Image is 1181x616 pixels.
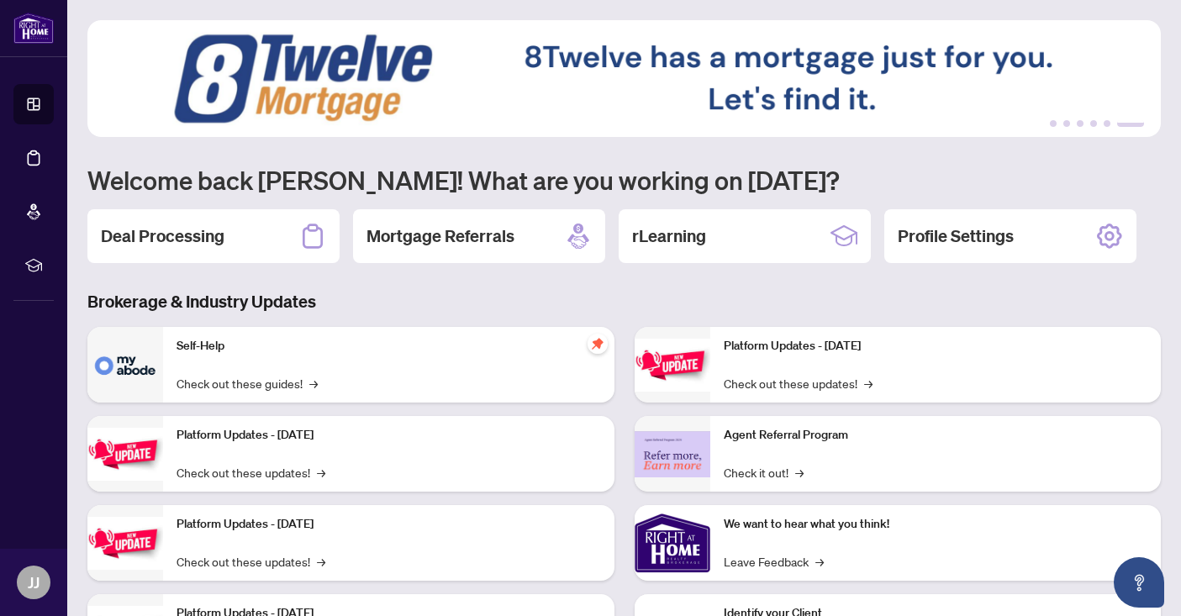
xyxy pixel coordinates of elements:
span: → [317,463,325,482]
span: → [309,374,318,392]
img: Self-Help [87,327,163,403]
h2: Mortgage Referrals [366,224,514,248]
img: Slide 5 [87,20,1161,137]
p: We want to hear what you think! [724,515,1148,534]
a: Check it out!→ [724,463,804,482]
img: logo [13,13,54,44]
p: Self-Help [177,337,601,355]
p: Agent Referral Program [724,426,1148,445]
span: → [864,374,873,392]
img: Platform Updates - September 16, 2025 [87,428,163,481]
button: 3 [1077,120,1083,127]
span: pushpin [588,334,608,354]
button: 2 [1063,120,1070,127]
a: Check out these updates!→ [177,552,325,571]
span: → [317,552,325,571]
h3: Brokerage & Industry Updates [87,290,1161,313]
a: Leave Feedback→ [724,552,824,571]
a: Check out these updates!→ [177,463,325,482]
img: We want to hear what you think! [635,505,710,581]
p: Platform Updates - [DATE] [177,515,601,534]
h1: Welcome back [PERSON_NAME]! What are you working on [DATE]? [87,164,1161,196]
img: Platform Updates - July 21, 2025 [87,517,163,570]
button: 5 [1104,120,1110,127]
button: 4 [1090,120,1097,127]
p: Platform Updates - [DATE] [724,337,1148,355]
h2: Profile Settings [898,224,1014,248]
span: → [815,552,824,571]
span: JJ [28,571,40,594]
span: → [795,463,804,482]
img: Agent Referral Program [635,431,710,477]
img: Platform Updates - June 23, 2025 [635,339,710,392]
a: Check out these updates!→ [724,374,873,392]
h2: Deal Processing [101,224,224,248]
h2: rLearning [632,224,706,248]
a: Check out these guides!→ [177,374,318,392]
button: Open asap [1114,557,1164,608]
button: 1 [1050,120,1057,127]
p: Platform Updates - [DATE] [177,426,601,445]
button: 6 [1117,120,1144,127]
